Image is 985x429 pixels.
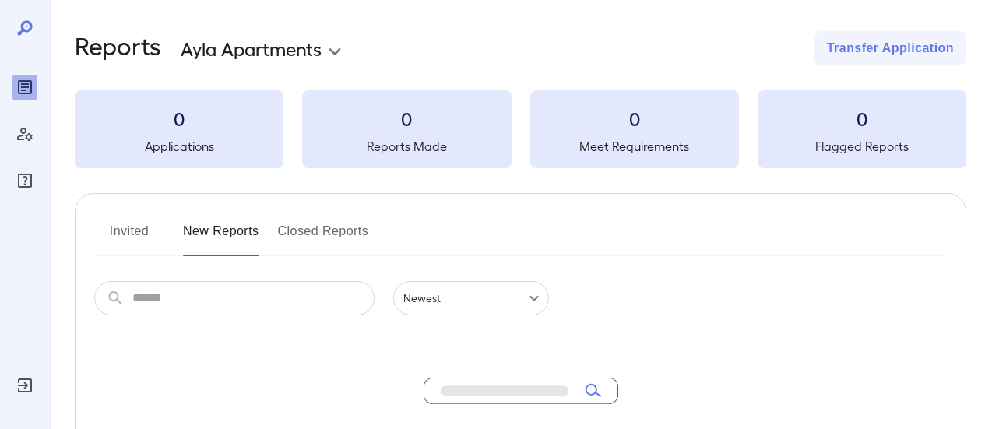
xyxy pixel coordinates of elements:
[530,137,739,156] h5: Meet Requirements
[302,106,511,131] h3: 0
[94,219,164,256] button: Invited
[278,219,369,256] button: Closed Reports
[12,121,37,146] div: Manage Users
[75,31,161,65] h2: Reports
[12,75,37,100] div: Reports
[758,106,966,131] h3: 0
[75,90,966,168] summary: 0Applications0Reports Made0Meet Requirements0Flagged Reports
[181,36,322,61] p: Ayla Apartments
[75,137,283,156] h5: Applications
[12,168,37,193] div: FAQ
[75,106,283,131] h3: 0
[393,281,549,315] div: Newest
[530,106,739,131] h3: 0
[758,137,966,156] h5: Flagged Reports
[183,219,259,256] button: New Reports
[12,373,37,398] div: Log Out
[302,137,511,156] h5: Reports Made
[814,31,966,65] button: Transfer Application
